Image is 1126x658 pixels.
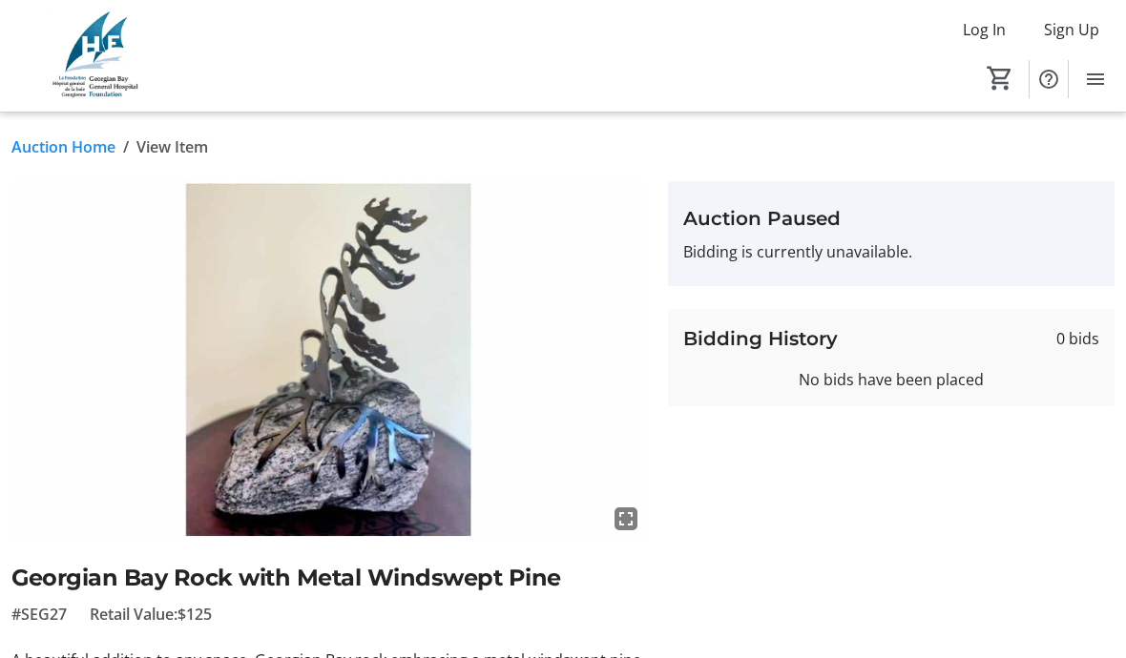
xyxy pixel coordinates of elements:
button: Menu [1076,59,1115,97]
a: Auction Home [11,134,115,157]
span: View Item [136,134,208,157]
span: / [123,134,129,157]
span: 0 bids [1056,326,1099,349]
img: Image [11,180,645,537]
span: Sign Up [1044,17,1099,40]
button: Log In [948,13,1021,44]
button: Cart [983,60,1017,94]
h3: Bidding History [683,323,838,352]
span: #SEG27 [11,602,67,625]
button: Sign Up [1029,13,1115,44]
span: Log In [963,17,1006,40]
button: Help [1030,59,1068,97]
span: Retail Value: $125 [90,602,212,625]
h3: Auction Paused [683,203,1099,232]
div: No bids have been placed [683,367,1099,390]
p: Bidding is currently unavailable. [683,239,1099,262]
mat-icon: fullscreen [615,506,637,529]
h2: Georgian Bay Rock with Metal Windswept Pine [11,560,645,594]
img: Georgian Bay General Hospital Foundation's Logo [11,8,181,103]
